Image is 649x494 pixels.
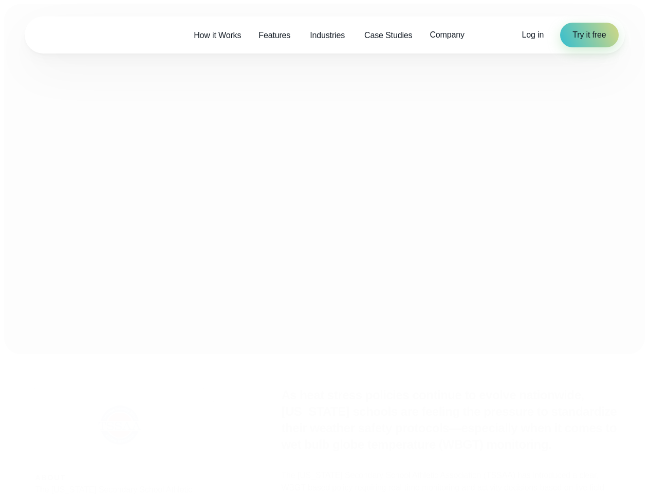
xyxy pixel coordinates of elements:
[356,25,421,46] a: Case Studies
[364,29,412,42] span: Case Studies
[194,29,241,42] span: How it Works
[310,29,345,42] span: Industries
[258,29,290,42] span: Features
[522,29,544,41] a: Log in
[560,23,618,47] a: Try it free
[572,29,606,41] span: Try it free
[430,29,464,41] span: Company
[185,25,250,46] a: How it Works
[522,30,544,39] span: Log in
